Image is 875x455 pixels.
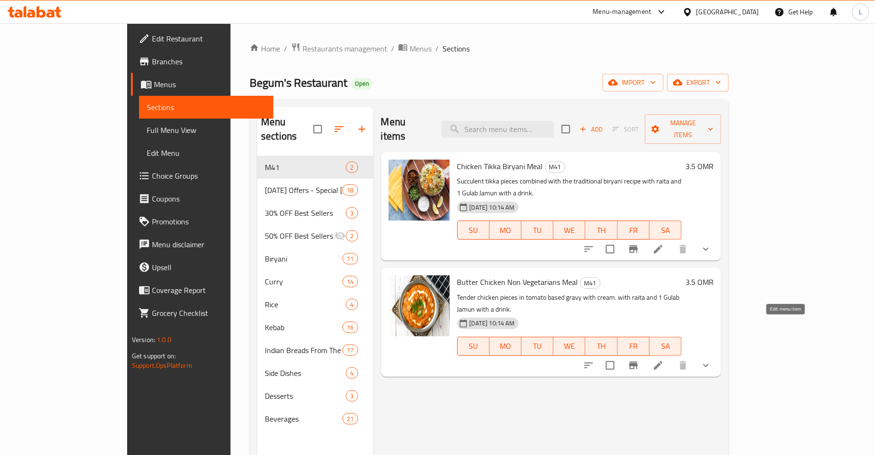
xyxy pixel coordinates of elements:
[618,221,650,240] button: FR
[328,118,351,141] span: Sort sections
[700,243,712,255] svg: Show Choices
[152,56,266,67] span: Branches
[265,207,346,219] span: 30% OFF Best Sellers
[443,43,470,54] span: Sections
[342,322,358,333] div: items
[351,80,373,88] span: Open
[334,230,346,242] svg: Inactive section
[132,334,155,346] span: Version:
[351,78,373,90] div: Open
[131,187,273,210] a: Coupons
[381,115,431,143] h2: Menu items
[391,43,394,54] li: /
[265,230,334,242] span: 50% OFF Best Sellers
[685,160,714,173] h6: 3.5 OMR
[265,322,342,333] div: Kebab
[618,337,650,356] button: FR
[265,162,346,173] span: M41
[457,275,578,289] span: Butter Chicken Non Vegetarians Meal
[398,42,432,55] a: Menus
[152,193,266,204] span: Coupons
[343,254,357,263] span: 11
[557,223,582,237] span: WE
[457,337,490,356] button: SU
[131,302,273,324] a: Grocery Checklist
[576,122,606,137] button: Add
[152,307,266,319] span: Grocery Checklist
[650,337,682,356] button: SA
[257,293,373,316] div: Rice4
[466,319,519,328] span: [DATE] 10:14 AM
[457,159,543,173] span: Chicken Tikka Biryani Meal
[147,147,266,159] span: Edit Menu
[346,300,357,309] span: 4
[152,239,266,250] span: Menu disclaimer
[152,284,266,296] span: Coverage Report
[139,142,273,164] a: Edit Menu
[580,277,601,289] div: M41
[600,355,620,375] span: Select to update
[257,362,373,384] div: Side Dishes4
[553,221,585,240] button: WE
[257,339,373,362] div: Indian Breads From The Clay Oven17
[700,360,712,371] svg: Show Choices
[152,262,266,273] span: Upsell
[302,43,387,54] span: Restaurants management
[525,339,550,353] span: TU
[645,114,721,144] button: Manage items
[346,162,358,173] div: items
[342,344,358,356] div: items
[389,160,450,221] img: Chicken Tikka Biryani Meal
[667,74,729,91] button: export
[654,223,678,237] span: SA
[265,184,342,196] span: [DATE] Offers - Special [DEMOGRAPHIC_DATA] Menu
[672,354,694,377] button: delete
[435,43,439,54] li: /
[131,233,273,256] a: Menu disclaimer
[265,367,346,379] span: Side Dishes
[343,323,357,332] span: 16
[152,216,266,227] span: Promotions
[593,6,652,18] div: Menu-management
[147,124,266,136] span: Full Menu View
[343,277,357,286] span: 14
[257,202,373,224] div: 30% OFF Best Sellers3
[442,121,554,138] input: search
[577,354,600,377] button: sort-choices
[525,223,550,237] span: TU
[589,223,614,237] span: TH
[147,101,266,113] span: Sections
[389,275,450,336] img: Butter Chicken Non Vegetarians Meal
[131,27,273,50] a: Edit Restaurant
[342,253,358,264] div: items
[308,119,328,139] span: Select all sections
[257,247,373,270] div: Biryani11
[131,210,273,233] a: Promotions
[346,209,357,218] span: 3
[589,339,614,353] span: TH
[265,413,342,425] span: Beverages
[154,79,266,90] span: Menus
[556,119,576,139] span: Select section
[343,415,357,424] span: 21
[131,50,273,73] a: Branches
[346,367,358,379] div: items
[257,270,373,293] div: Curry14
[650,221,682,240] button: SA
[139,119,273,142] a: Full Menu View
[578,124,604,135] span: Add
[291,42,387,55] a: Restaurants management
[265,253,342,264] span: Biryani
[672,238,694,261] button: delete
[696,7,759,17] div: [GEOGRAPHIC_DATA]
[250,42,729,55] nav: breadcrumb
[490,337,522,356] button: MO
[346,369,357,378] span: 4
[265,390,346,402] div: Desserts
[694,238,717,261] button: show more
[576,122,606,137] span: Add item
[581,278,600,289] span: M41
[622,238,645,261] button: Branch-specific-item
